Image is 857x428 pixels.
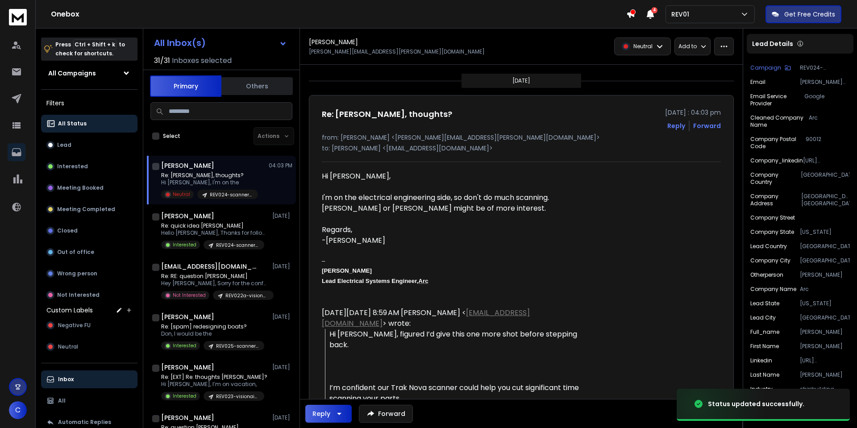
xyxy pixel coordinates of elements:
h1: [PERSON_NAME] [161,413,214,422]
p: Lead [57,141,71,149]
p: [DATE] : 04:03 pm [665,108,721,117]
p: Not Interested [173,292,206,299]
button: Get Free Credits [765,5,841,23]
button: Forward [359,405,413,423]
span: Ctrl + Shift + k [73,39,116,50]
p: [GEOGRAPHIC_DATA] [800,257,850,264]
img: logo [9,9,27,25]
p: First Name [750,343,779,350]
p: Re: [EXT] Re: thoughts [PERSON_NAME]? [161,374,267,381]
p: Lead Details [752,39,793,48]
p: Email [750,79,765,86]
p: 04:03 PM [269,162,292,169]
button: Others [221,76,293,96]
p: [GEOGRAPHIC_DATA] [801,171,850,186]
p: [DATE] [272,212,292,220]
p: REV025-scanners-OL [216,343,259,349]
p: [DATE] [512,77,530,84]
p: Re: [spam] redesigning boats? [161,323,264,330]
button: Interested [41,158,137,175]
p: All [58,397,66,404]
p: Last Name [750,371,779,378]
p: Not Interested [57,291,100,299]
button: Inbox [41,370,137,388]
p: All Status [58,120,87,127]
h1: [PERSON_NAME] [161,363,214,372]
p: Press to check for shortcuts. [55,40,125,58]
h1: [PERSON_NAME] [309,37,358,46]
p: [GEOGRAPHIC_DATA], [GEOGRAPHIC_DATA], [GEOGRAPHIC_DATA], [GEOGRAPHIC_DATA] [801,193,850,207]
p: Closed [57,227,78,234]
h3: Inboxes selected [172,55,232,66]
button: All Inbox(s) [147,34,294,52]
button: Campaign [750,64,791,71]
p: lead city [750,314,776,321]
p: [PERSON_NAME][EMAIL_ADDRESS][PERSON_NAME][DOMAIN_NAME] [309,48,485,55]
h3: Custom Labels [46,306,93,315]
p: [URL][DOMAIN_NAME][PERSON_NAME] [800,357,850,364]
div: Hi [PERSON_NAME], [322,171,582,182]
div: -[PERSON_NAME] [322,235,582,246]
p: Google [804,93,850,107]
p: Get Free Credits [784,10,835,19]
span: Arc [418,278,428,284]
p: REV022a-visionai-DM-rerun [225,292,268,299]
p: linkedin [750,357,772,364]
h1: All Inbox(s) [154,38,206,47]
p: [DATE] [272,364,292,371]
p: REV024-scanners-marine-nonOL [216,242,259,249]
p: [PERSON_NAME] [800,271,850,278]
button: Not Interested [41,286,137,304]
p: Add to [678,43,697,50]
h1: [PERSON_NAME] [161,212,214,220]
span: 4 [651,7,657,13]
h1: [PERSON_NAME] [161,161,214,170]
p: REV024-scanners-marine-nonOL [800,64,850,71]
p: [PERSON_NAME][EMAIL_ADDRESS][PERSON_NAME][DOMAIN_NAME] [800,79,850,86]
p: lead state [750,300,779,307]
p: company street [750,214,795,221]
button: C [9,401,27,419]
p: to: [PERSON_NAME] <[EMAIL_ADDRESS][DOMAIN_NAME]> [322,144,721,153]
h1: [PERSON_NAME] [161,312,214,321]
p: REV01 [671,10,693,19]
p: company country [750,171,801,186]
p: Hi [PERSON_NAME], I’m on vacation, [161,381,267,388]
a: Arc [418,275,428,286]
p: [US_STATE] [800,229,850,236]
div: [DATE][DATE] 8:59 AM [PERSON_NAME] < > wrote: [322,307,582,329]
p: Arc [800,286,850,293]
div: Status updated successfully. [708,399,804,408]
button: All Status [41,115,137,133]
span: Lead Electrical Systems Engineer, [322,278,418,284]
p: Hey [PERSON_NAME], Sorry for the confusion. [161,280,268,287]
p: from: [PERSON_NAME] <[PERSON_NAME][EMAIL_ADDRESS][PERSON_NAME][DOMAIN_NAME]> [322,133,721,142]
p: [GEOGRAPHIC_DATA] [800,314,850,321]
p: [PERSON_NAME] [800,343,850,350]
button: Primary [150,75,221,97]
p: company city [750,257,790,264]
button: All Campaigns [41,64,137,82]
p: Interested [57,163,88,170]
div: Forward [693,121,721,130]
h3: Filters [41,97,137,109]
p: REV023-visionai-DM-controlsengineers-OL [216,393,259,400]
p: Interested [173,393,196,399]
p: company_linkedin [750,157,803,164]
p: [URL][DOMAIN_NAME] [803,157,850,164]
button: Reply [305,405,352,423]
button: Neutral [41,338,137,356]
p: otherperson [750,271,783,278]
p: REV024-scanners-marine-nonOL [210,191,253,198]
button: Out of office [41,243,137,261]
h1: Re: [PERSON_NAME], thoughts? [322,108,452,121]
p: Interested [173,241,196,248]
span: Neutral [58,343,78,350]
div: I'm on the electrical engineering side, so don't do much scanning. [PERSON_NAME] or [PERSON_NAME]... [322,192,582,214]
p: Re: [PERSON_NAME], thoughts? [161,172,258,179]
p: Meeting Completed [57,206,115,213]
p: Out of office [57,249,94,256]
p: company address [750,193,801,207]
h1: [EMAIL_ADDRESS][DOMAIN_NAME] [161,262,259,271]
